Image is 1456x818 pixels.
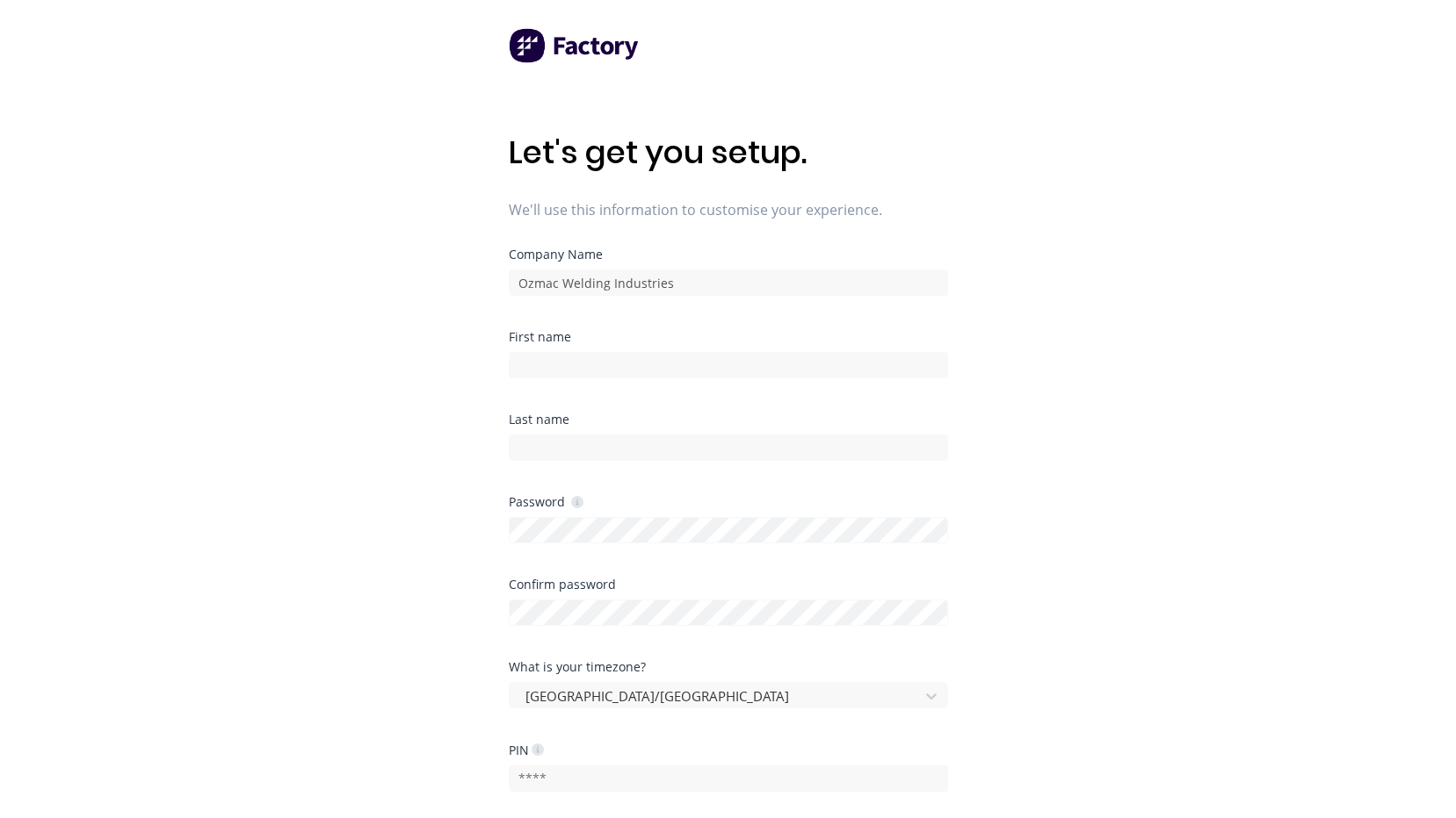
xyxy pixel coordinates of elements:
[509,248,948,261] div: Company Name
[509,413,948,426] div: Last name
[509,493,583,510] div: Password
[509,28,641,63] img: Factory
[509,331,948,343] div: First name
[509,133,948,171] h1: Let's get you setup.
[509,742,544,758] div: PIN
[509,578,948,591] div: Confirm password
[509,661,948,673] div: What is your timezone?
[509,199,948,220] span: We'll use this information to customise your experience.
